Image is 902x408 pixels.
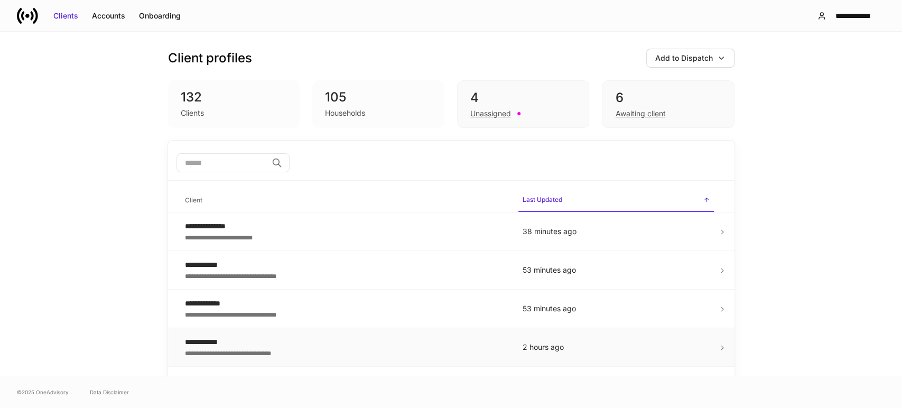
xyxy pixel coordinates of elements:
div: Clients [53,11,78,21]
span: © 2025 OneAdvisory [17,388,69,396]
div: 6 [615,89,721,106]
button: Clients [47,7,85,24]
p: 38 minutes ago [523,226,710,237]
div: Unassigned [470,108,511,119]
div: 6Awaiting client [602,80,734,128]
button: Onboarding [132,7,188,24]
div: Accounts [92,11,125,21]
div: Add to Dispatch [655,53,713,63]
span: Client [181,190,510,211]
h6: Last Updated [523,194,562,205]
div: 105 [325,89,432,106]
div: 4 [470,89,576,106]
a: Data Disclaimer [90,388,129,396]
h3: Client profiles [168,50,252,67]
div: 132 [181,89,287,106]
div: Awaiting client [615,108,665,119]
div: Households [325,108,365,118]
span: Last Updated [518,189,714,212]
p: 53 minutes ago [523,303,710,314]
div: 4Unassigned [457,80,589,128]
button: Add to Dispatch [646,49,734,68]
div: Onboarding [139,11,181,21]
div: Clients [181,108,204,118]
button: Accounts [85,7,132,24]
p: 53 minutes ago [523,265,710,275]
h6: Client [185,195,202,205]
p: 2 hours ago [523,342,710,353]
